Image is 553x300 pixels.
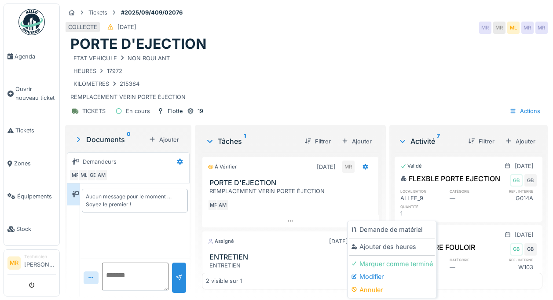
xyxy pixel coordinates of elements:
div: [DATE] [515,230,534,239]
sup: 0 [127,134,131,145]
div: Tâches [205,136,297,146]
div: MR [479,22,491,34]
div: ETAT VEHICULE NON ROULANT [73,54,170,62]
h6: catégorie [450,188,493,194]
h6: ref. interne [493,188,537,194]
div: GB [87,169,99,181]
div: GB [510,174,523,187]
div: HEURES 17972 [73,67,122,75]
div: [DATE] [317,163,336,171]
img: Badge_color-CXgf-gQk.svg [18,9,45,35]
div: Demandeurs [83,157,117,166]
div: MR [535,22,548,34]
h6: catégorie [450,257,493,263]
div: 19 [198,107,203,115]
sup: 7 [437,136,440,146]
h1: PORTE D'EJECTION [70,36,206,52]
div: [DATE] [515,162,534,170]
div: En cours [126,107,150,115]
div: À vérifier [208,163,237,171]
div: GLISSIERE FOULOIR [400,242,475,252]
strong: #2025/09/409/02076 [117,8,186,17]
h6: ref. interne [493,257,537,263]
div: REMPLACEMENT VERIN PORTE ÉJECTION [209,187,375,195]
div: FLEXBLE PORTE EJECTION [400,173,500,184]
div: GB [510,243,523,256]
div: — [450,263,493,271]
div: Documents [74,134,145,145]
div: MR [69,169,81,181]
div: Demande de matériel [349,223,435,236]
div: — [450,194,493,202]
h3: PORTE D'EJECTION [209,179,375,187]
span: Zones [14,159,56,168]
span: Ouvrir nouveau ticket [15,85,56,102]
div: Ajouter des heures [349,240,435,253]
div: Technicien [24,253,56,260]
div: 1 [400,209,444,218]
div: Annuler [349,283,435,296]
div: Ajouter [338,135,375,147]
h6: localisation [400,188,444,194]
div: Activité [398,136,461,146]
div: GB [524,243,537,256]
div: Filtrer [301,135,334,147]
div: GB [524,174,537,187]
div: MR [493,22,505,34]
div: G014A [493,194,537,202]
span: Stock [16,225,56,233]
div: [DATE] [117,23,136,31]
h6: quantité [400,204,444,209]
div: Aucun message pour le moment … Soyez le premier ! [86,193,184,209]
div: REMPLACEMENT VERIN PORTE ÉJECTION [70,53,542,102]
div: MR [342,161,355,173]
sup: 1 [244,136,246,146]
li: [PERSON_NAME] [24,253,56,272]
h3: ENTRETIEN [209,253,375,261]
div: Filtrer [465,135,498,147]
div: TICKETS [82,107,106,115]
div: MR [521,22,534,34]
div: Flotte [168,107,183,115]
div: ENTRETIEN [209,261,375,270]
div: AM [216,199,229,211]
div: Modifier [349,270,435,283]
div: Assigné [208,238,234,245]
span: Tickets [15,126,56,135]
div: Ajouter [145,134,183,146]
div: ML [78,169,90,181]
div: MR [208,199,220,211]
div: Actions [505,105,544,117]
li: MR [7,256,21,270]
span: Agenda [15,52,56,61]
div: Tickets [88,8,107,17]
div: AM [95,169,108,181]
div: ALLEE_9 [400,194,444,202]
div: ML [507,22,520,34]
div: 2 visible sur 1 [206,277,242,285]
div: Marquer comme terminé [349,257,435,271]
div: [DATE] [329,237,348,245]
div: KILOMETRES 215384 [73,80,139,88]
span: Équipements [17,192,56,201]
div: Ajouter [502,135,539,147]
div: W103 [493,263,537,271]
div: COLLECTE [68,23,97,31]
div: Validé [400,162,422,170]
